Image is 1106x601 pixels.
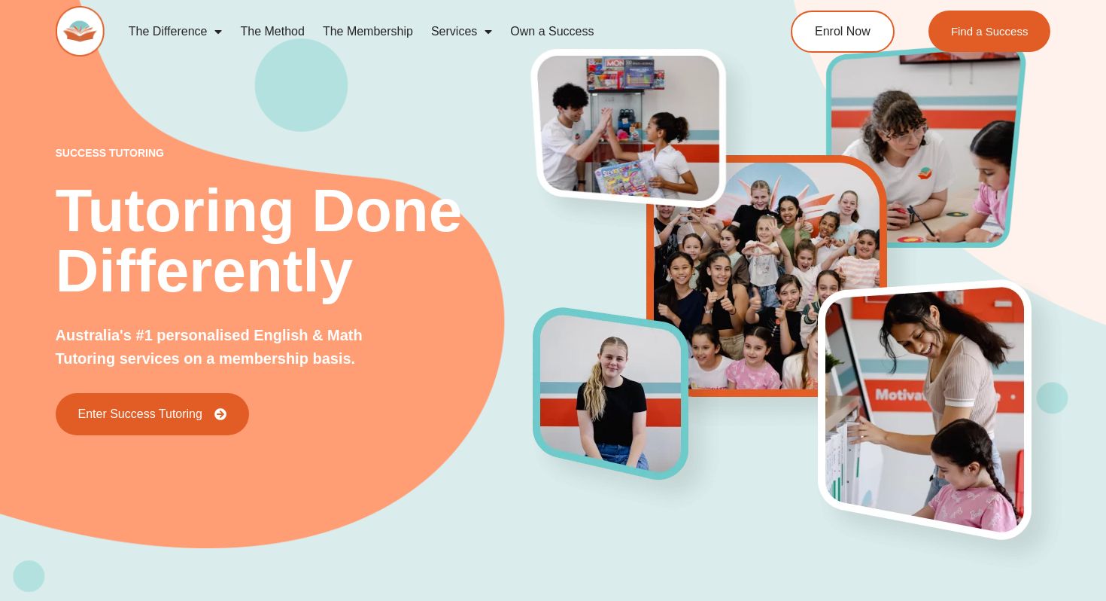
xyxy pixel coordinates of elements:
[231,14,313,49] a: The Method
[791,11,895,53] a: Enrol Now
[501,14,603,49] a: Own a Success
[848,431,1106,601] iframe: Chat Widget
[56,148,533,158] p: success tutoring
[56,324,405,371] p: Australia's #1 personalised English & Math Tutoring services on a membership basis.
[56,393,249,435] a: Enter Success Tutoring
[120,14,232,49] a: The Difference
[951,26,1029,37] span: Find a Success
[928,11,1051,52] a: Find a Success
[422,14,501,49] a: Services
[78,408,202,420] span: Enter Success Tutoring
[56,181,533,301] h2: Tutoring Done Differently
[314,14,422,49] a: The Membership
[120,14,734,49] nav: Menu
[815,26,871,38] span: Enrol Now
